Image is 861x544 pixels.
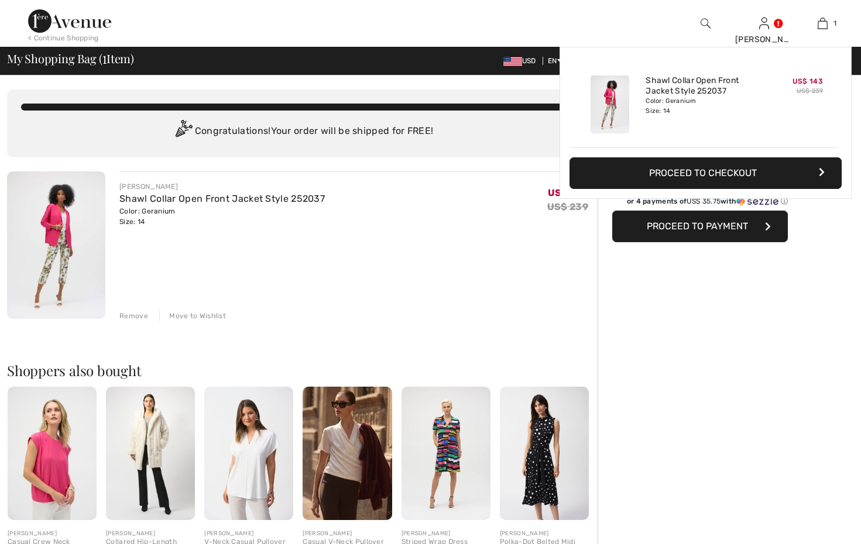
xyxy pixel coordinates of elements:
[119,193,325,204] a: Shawl Collar Open Front Jacket Style 252037
[303,387,392,520] img: Casual V-Neck Pullover Style 253237
[204,529,293,538] div: [PERSON_NAME]
[28,9,111,33] img: 1ère Avenue
[7,363,598,377] h2: Shoppers also bought
[106,387,195,520] img: Collared Hip-Length Coat Style 253926
[794,16,851,30] a: 1
[8,387,97,520] img: Casual Crew Neck Pullover Style 252127
[7,53,134,64] span: My Shopping Bag ( Item)
[759,18,769,29] a: Sign In
[759,16,769,30] img: My Info
[547,201,588,212] s: US$ 239
[500,529,589,538] div: [PERSON_NAME]
[646,75,761,97] a: Shawl Collar Open Front Jacket Style 252037
[303,529,392,538] div: [PERSON_NAME]
[7,171,105,319] img: Shawl Collar Open Front Jacket Style 252037
[818,16,828,30] img: My Bag
[548,57,562,65] span: EN
[503,57,522,66] img: US Dollar
[646,97,761,115] div: Color: Geranium Size: 14
[793,77,823,85] span: US$ 143
[570,157,842,189] button: Proceed to Checkout
[833,18,836,29] span: 1
[735,33,793,46] div: [PERSON_NAME]
[548,187,588,198] span: US$ 143
[797,87,823,95] s: US$ 239
[591,75,629,133] img: Shawl Collar Open Front Jacket Style 252037
[8,529,97,538] div: [PERSON_NAME]
[106,529,195,538] div: [PERSON_NAME]
[500,387,589,520] img: Polka-Dot Belted Midi Dress Style 251066
[402,529,490,538] div: [PERSON_NAME]
[21,120,584,143] div: Congratulations! Your order will be shipped for FREE!
[119,206,325,227] div: Color: Geranium Size: 14
[402,387,490,520] img: Striped Wrap Dress Style 252171X
[119,311,148,321] div: Remove
[171,120,195,143] img: Congratulation2.svg
[701,16,711,30] img: search the website
[119,181,325,192] div: [PERSON_NAME]
[102,50,107,65] span: 1
[159,311,226,321] div: Move to Wishlist
[204,387,293,520] img: V-Neck Casual Pullover Style 251286
[28,33,99,43] div: < Continue Shopping
[503,57,541,65] span: USD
